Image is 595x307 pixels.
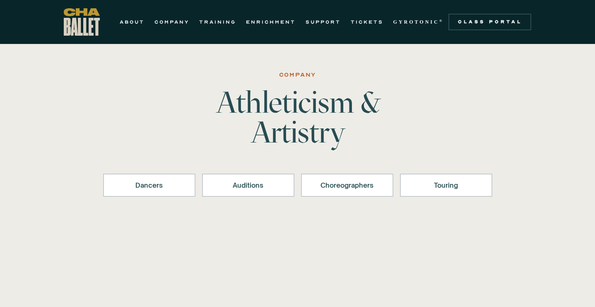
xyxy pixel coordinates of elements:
[306,17,341,27] a: SUPPORT
[64,8,100,36] a: home
[279,70,316,80] div: Company
[351,17,383,27] a: TICKETS
[213,180,284,190] div: Auditions
[393,17,444,27] a: GYROTONIC®
[453,19,526,25] div: Class Portal
[103,174,195,197] a: Dancers
[202,174,294,197] a: Auditions
[312,180,383,190] div: Choreographers
[439,19,444,23] sup: ®
[448,14,531,30] a: Class Portal
[120,17,145,27] a: ABOUT
[411,180,482,190] div: Touring
[400,174,492,197] a: Touring
[154,17,189,27] a: COMPANY
[393,19,439,25] strong: GYROTONIC
[199,17,236,27] a: TRAINING
[246,17,296,27] a: ENRICHMENT
[114,180,185,190] div: Dancers
[301,174,393,197] a: Choreographers
[169,87,427,147] h1: Athleticism & Artistry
